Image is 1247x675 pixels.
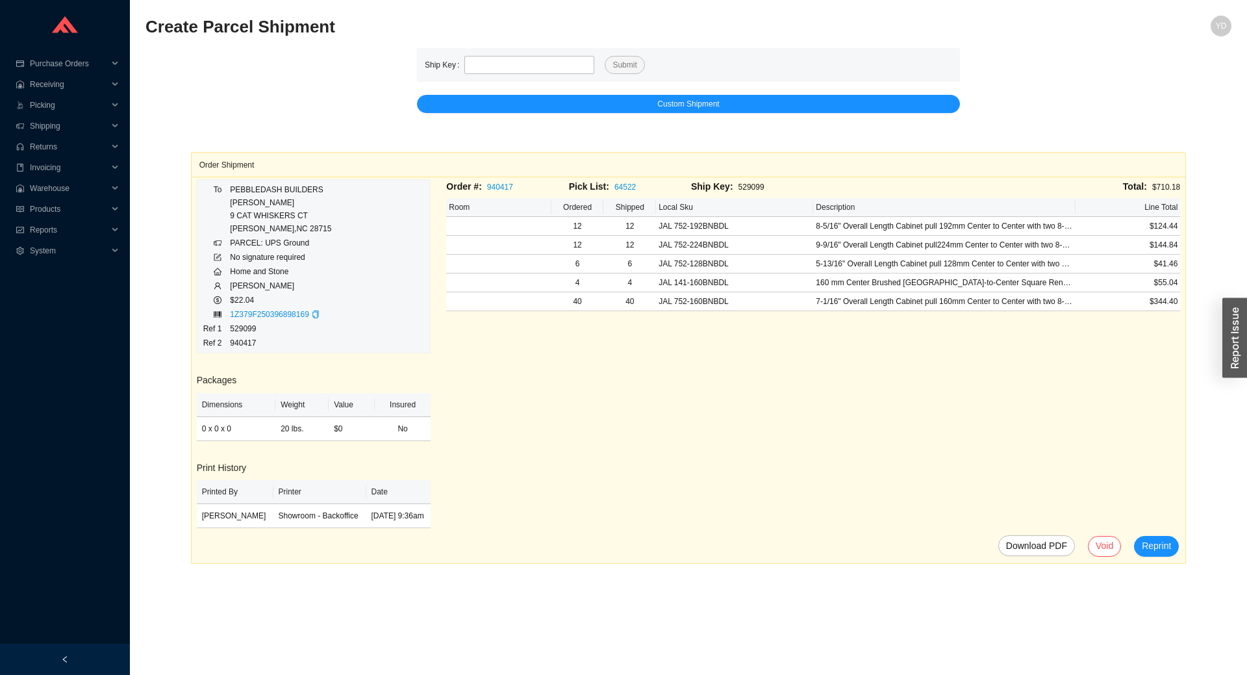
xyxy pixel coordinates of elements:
[551,292,604,311] td: 40
[605,56,644,74] button: Submit
[230,310,309,319] a: 1Z379F250396898169
[1123,181,1147,192] span: Total:
[30,136,108,157] span: Returns
[813,198,1076,217] th: Description
[656,198,813,217] th: Local Sku
[998,535,1075,556] a: Download PDF
[657,97,719,110] span: Custom Shipment
[197,417,275,441] td: 0 x 0 x 0
[273,504,366,528] td: Showroom - Backoffice
[691,179,813,194] div: 529099
[199,153,1178,177] div: Order Shipment
[30,199,108,220] span: Products
[230,183,331,235] div: PEBBLEDASH BUILDERS [PERSON_NAME] 9 CAT WHISKERS CT [PERSON_NAME] , NC 28715
[229,279,332,293] td: [PERSON_NAME]
[203,183,230,236] td: To
[16,143,25,151] span: customer-service
[30,116,108,136] span: Shipping
[614,183,636,192] a: 64522
[61,656,69,663] span: left
[1142,539,1171,554] span: Reprint
[446,198,551,217] th: Room
[229,336,332,350] td: 940417
[656,292,813,311] td: JAL 752-160BNBDL
[603,217,656,236] td: 12
[1216,16,1227,36] span: YD
[1076,198,1180,217] th: Line Total
[229,264,332,279] td: Home and Stone
[16,226,25,234] span: fund
[229,236,332,250] td: PARCEL: UPS Ground
[551,236,604,255] td: 12
[1076,255,1180,274] td: $41.46
[329,393,375,417] th: Value
[229,293,332,307] td: $22.04
[229,250,332,264] td: No signature required
[197,480,273,504] th: Printed By
[816,220,1073,233] div: 8-5/16" Overall Length Cabinet pull 192mm Center to Center with two 8-32 x 1" screws and two Brea...
[214,268,221,275] span: home
[816,238,1073,251] div: 9-9/16" Overall Length Cabinet pull224mm Center to Center with two 8-32 x 1" screws and two Break...
[30,240,108,261] span: System
[691,181,733,192] span: Ship Key:
[30,53,108,74] span: Purchase Orders
[603,274,656,292] td: 4
[275,393,329,417] th: Weight
[214,253,221,261] span: form
[312,311,320,318] span: copy
[603,255,656,274] td: 6
[366,504,431,528] td: [DATE] 9:36am
[551,198,604,217] th: Ordered
[16,164,25,172] span: book
[603,292,656,311] td: 40
[273,480,366,504] th: Printer
[145,16,960,38] h2: Create Parcel Shipment
[1076,217,1180,236] td: $124.44
[1076,274,1180,292] td: $55.04
[375,393,431,417] th: Insured
[229,322,332,336] td: 529099
[197,373,431,388] h3: Packages
[446,181,481,192] span: Order #:
[816,276,1073,289] div: 160 mm Center Brushed Pewter Square-to-Center Square Renzo Cabinet Cup Pull
[813,179,1180,194] div: $710.18
[275,417,329,441] td: 20 lbs.
[656,236,813,255] td: JAL 752-224BNBDL
[203,322,230,336] td: Ref 1
[16,247,25,255] span: setting
[1134,536,1179,557] button: Reprint
[30,74,108,95] span: Receiving
[312,308,320,321] div: Copy
[203,336,230,350] td: Ref 2
[197,393,275,417] th: Dimensions
[1006,536,1067,555] span: Download PDF
[551,217,604,236] td: 12
[551,274,604,292] td: 4
[425,56,464,74] label: Ship Key
[487,183,513,192] a: 940417
[16,60,25,68] span: credit-card
[417,95,960,113] button: Custom Shipment
[30,178,108,199] span: Warehouse
[816,295,1073,308] div: 7-1/16" Overall Length Cabinet pull 160mm Center to Center with two 8-32 x 1" screws and two Brea...
[30,157,108,178] span: Invoicing
[656,217,813,236] td: JAL 752-192BNBDL
[30,220,108,240] span: Reports
[197,504,273,528] td: [PERSON_NAME]
[551,255,604,274] td: 6
[816,257,1073,270] div: 5-13/16" Overall Length Cabinet pull 128mm Center to Center with two 8-32 x 1" screws and two Bre...
[603,236,656,255] td: 12
[214,296,221,304] span: dollar
[329,417,375,441] td: $0
[214,311,221,318] span: barcode
[16,205,25,213] span: read
[656,274,813,292] td: JAL 141-160BNBDL
[656,255,813,274] td: JAL 752-128BNBDL
[197,461,431,476] h3: Print History
[603,198,656,217] th: Shipped
[366,480,431,504] th: Date
[1096,539,1113,554] span: Void
[1076,292,1180,311] td: $344.40
[569,181,609,192] span: Pick List:
[1088,536,1121,557] button: Void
